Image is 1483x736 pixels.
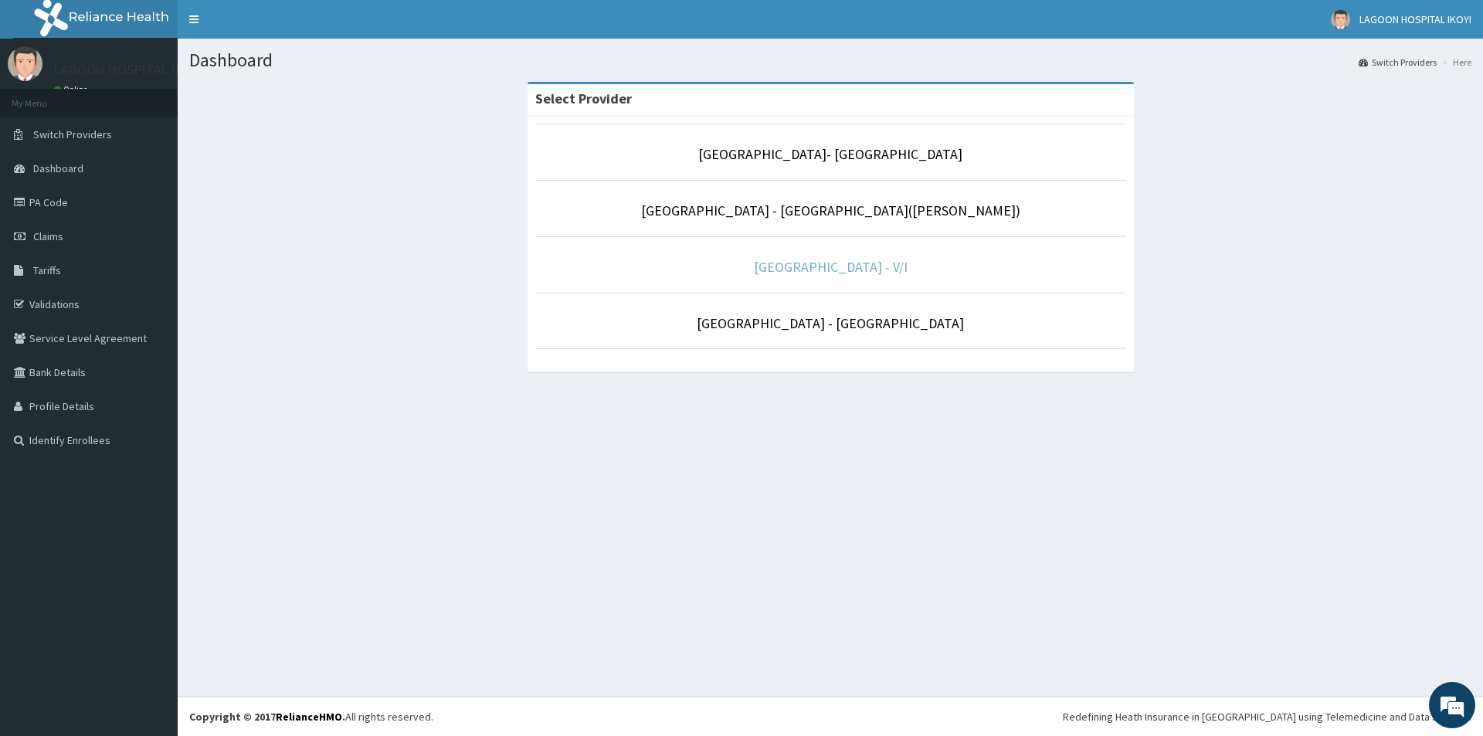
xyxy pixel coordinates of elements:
[189,710,345,724] strong: Copyright © 2017 .
[253,8,290,45] div: Minimize live chat window
[754,258,908,276] a: [GEOGRAPHIC_DATA] - V/I
[29,77,63,116] img: d_794563401_company_1708531726252_794563401
[33,263,61,277] span: Tariffs
[641,202,1020,219] a: [GEOGRAPHIC_DATA] - [GEOGRAPHIC_DATA]([PERSON_NAME])
[8,46,42,81] img: User Image
[54,84,91,95] a: Online
[1438,56,1471,69] li: Here
[535,90,632,107] strong: Select Provider
[1063,709,1471,724] div: Redefining Heath Insurance in [GEOGRAPHIC_DATA] using Telemedicine and Data Science!
[189,50,1471,70] h1: Dashboard
[54,63,203,76] p: LAGOON HOSPITAL IKOYI
[178,697,1483,736] footer: All rights reserved.
[80,86,260,107] div: Chat with us now
[33,229,63,243] span: Claims
[33,161,83,175] span: Dashboard
[276,710,342,724] a: RelianceHMO
[697,314,964,332] a: [GEOGRAPHIC_DATA] - [GEOGRAPHIC_DATA]
[1359,56,1437,69] a: Switch Providers
[8,422,294,476] textarea: Type your message and hit 'Enter'
[1359,12,1471,26] span: LAGOON HOSPITAL IKOYI
[1331,10,1350,29] img: User Image
[90,195,213,351] span: We're online!
[33,127,112,141] span: Switch Providers
[698,145,962,163] a: [GEOGRAPHIC_DATA]- [GEOGRAPHIC_DATA]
